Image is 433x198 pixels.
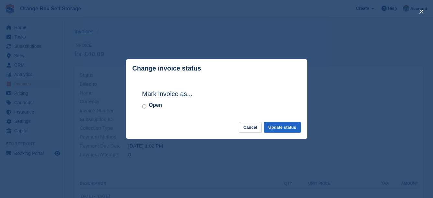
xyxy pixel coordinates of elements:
[239,122,262,133] button: Cancel
[416,6,427,17] button: close
[149,101,162,109] label: Open
[264,122,301,133] button: Update status
[132,65,201,72] p: Change invoice status
[142,89,291,99] h2: Mark invoice as...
